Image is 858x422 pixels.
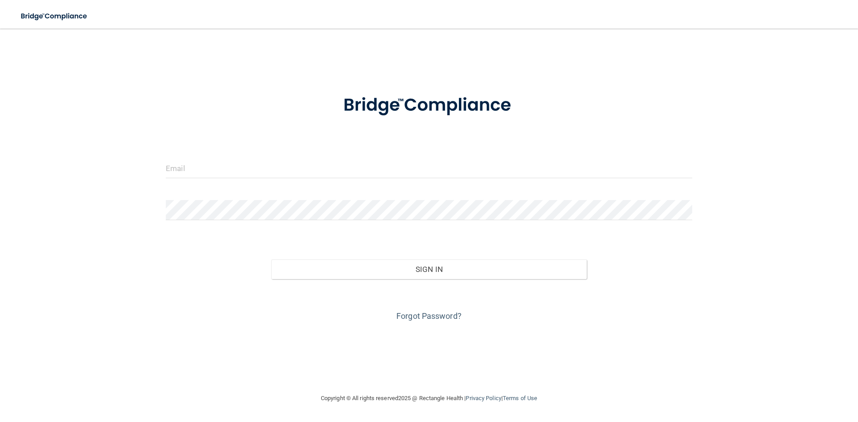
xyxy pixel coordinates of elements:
[266,384,592,413] div: Copyright © All rights reserved 2025 @ Rectangle Health | |
[503,395,537,401] a: Terms of Use
[13,7,96,25] img: bridge_compliance_login_screen.278c3ca4.svg
[396,311,462,321] a: Forgot Password?
[166,158,692,178] input: Email
[271,259,587,279] button: Sign In
[466,395,501,401] a: Privacy Policy
[325,82,533,129] img: bridge_compliance_login_screen.278c3ca4.svg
